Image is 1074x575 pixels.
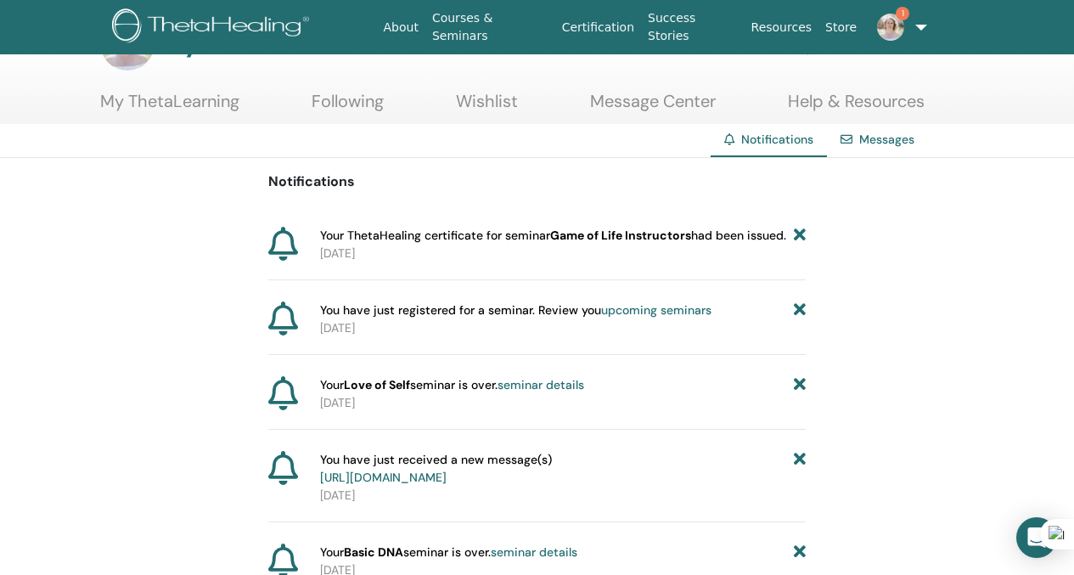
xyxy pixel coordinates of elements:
[788,91,925,124] a: Help & Resources
[312,91,384,124] a: Following
[641,3,744,52] a: Success Stories
[161,28,335,59] h3: My Dashboard
[320,451,552,487] span: You have just received a new message(s)
[268,172,806,192] p: Notifications
[601,302,711,318] a: upcoming seminars
[320,470,447,485] a: [URL][DOMAIN_NAME]
[320,245,806,262] p: [DATE]
[344,377,410,392] strong: Love of Self
[112,8,315,47] img: logo.png
[741,132,813,147] span: Notifications
[320,487,806,505] p: [DATE]
[745,12,819,43] a: Resources
[320,319,806,337] p: [DATE]
[590,91,716,124] a: Message Center
[320,394,806,412] p: [DATE]
[498,377,584,392] a: seminar details
[425,3,555,52] a: Courses & Seminars
[320,302,711,319] span: You have just registered for a seminar. Review you
[550,228,691,243] b: Game of Life Instructors
[896,7,909,20] span: 1
[377,12,425,43] a: About
[100,91,239,124] a: My ThetaLearning
[320,376,584,394] span: Your seminar is over.
[320,227,786,245] span: Your ThetaHealing certificate for seminar had been issued.
[859,132,914,147] a: Messages
[1016,517,1057,558] div: Open Intercom Messenger
[456,91,518,124] a: Wishlist
[320,544,577,561] span: Your seminar is over.
[344,544,403,560] strong: Basic DNA
[491,544,577,560] a: seminar details
[818,12,863,43] a: Store
[877,14,904,41] img: default.jpg
[555,12,641,43] a: Certification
